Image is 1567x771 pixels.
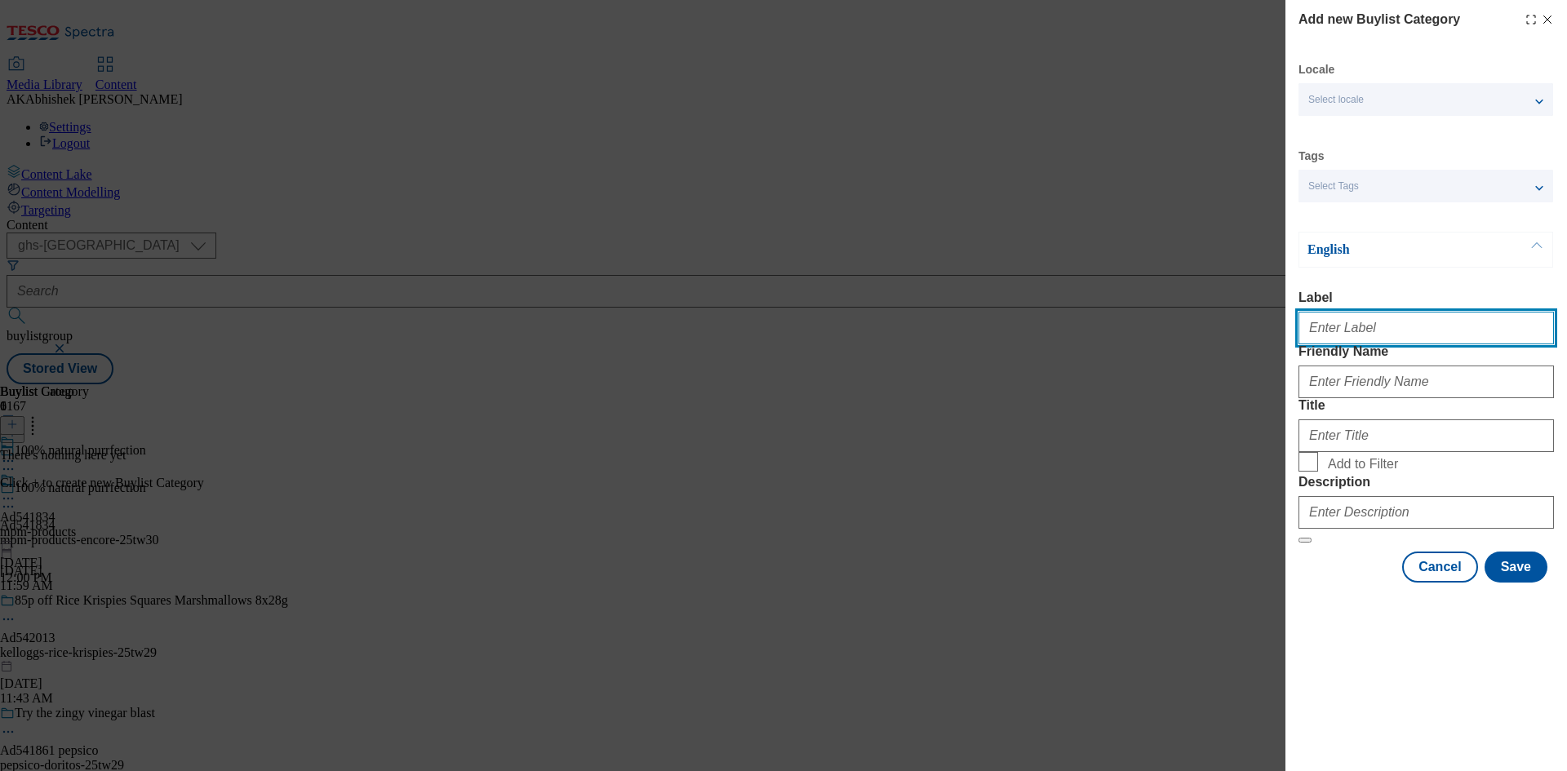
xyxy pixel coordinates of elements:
[1298,496,1554,529] input: Enter Description
[1298,10,1460,29] h4: Add new Buylist Category
[1298,290,1554,305] label: Label
[1298,475,1554,490] label: Description
[1298,152,1325,161] label: Tags
[1298,366,1554,398] input: Enter Friendly Name
[1298,312,1554,344] input: Enter Label
[1298,344,1554,359] label: Friendly Name
[1307,241,1479,258] p: English
[1298,398,1554,413] label: Title
[1298,83,1553,116] button: Select locale
[1485,552,1547,583] button: Save
[1328,457,1398,472] span: Add to Filter
[1402,552,1477,583] button: Cancel
[1298,65,1334,74] label: Locale
[1298,419,1554,452] input: Enter Title
[1308,94,1364,106] span: Select locale
[1308,180,1359,193] span: Select Tags
[1298,170,1553,202] button: Select Tags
